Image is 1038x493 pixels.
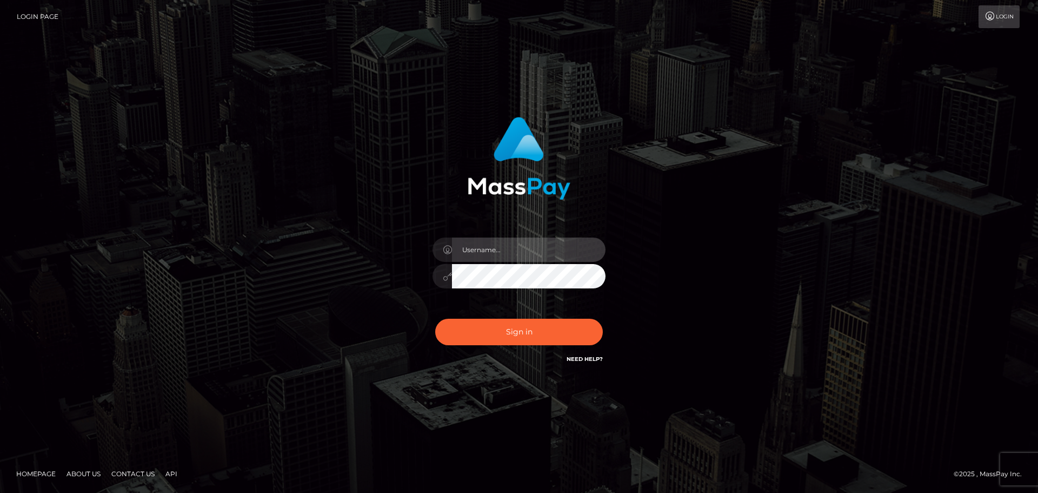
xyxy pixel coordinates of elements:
img: MassPay Login [468,117,570,200]
a: Login Page [17,5,58,28]
a: Homepage [12,465,60,482]
a: Contact Us [107,465,159,482]
a: API [161,465,182,482]
input: Username... [452,238,605,262]
a: Need Help? [567,356,603,363]
a: About Us [62,465,105,482]
div: © 2025 , MassPay Inc. [954,468,1030,480]
button: Sign in [435,319,603,345]
a: Login [979,5,1020,28]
